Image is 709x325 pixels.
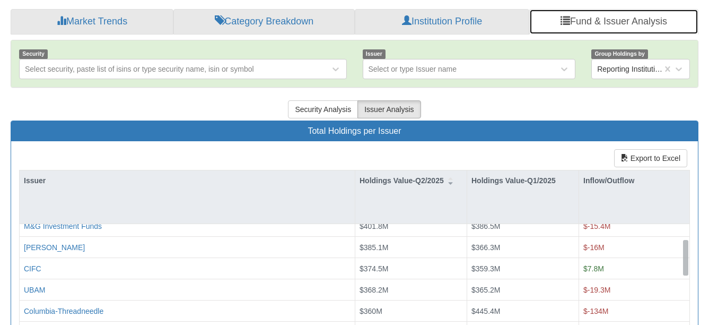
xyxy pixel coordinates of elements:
[357,100,421,118] button: Issuer Analysis
[369,64,457,74] div: Select or type Issuer name
[591,49,648,58] span: Group Holdings by
[25,64,254,74] div: Select security, paste list of isins or type security name, isin or symbol
[579,170,689,191] div: Inflow/Outflow
[173,9,355,35] a: Category Breakdown
[355,170,467,191] div: Holdings Value-Q2/2025
[19,49,48,58] span: Security
[20,170,355,191] div: Issuer
[529,9,698,35] a: Fund & Issuer Analysis
[363,49,386,58] span: Issuer
[288,100,358,118] button: Security Analysis
[614,149,687,167] button: Export to Excel
[355,9,529,35] a: Institution Profile
[19,126,690,136] h3: Total Holdings per Issuer
[467,170,579,191] div: Holdings Value-Q1/2025
[597,64,663,74] div: Reporting Institutions
[11,9,173,35] a: Market Trends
